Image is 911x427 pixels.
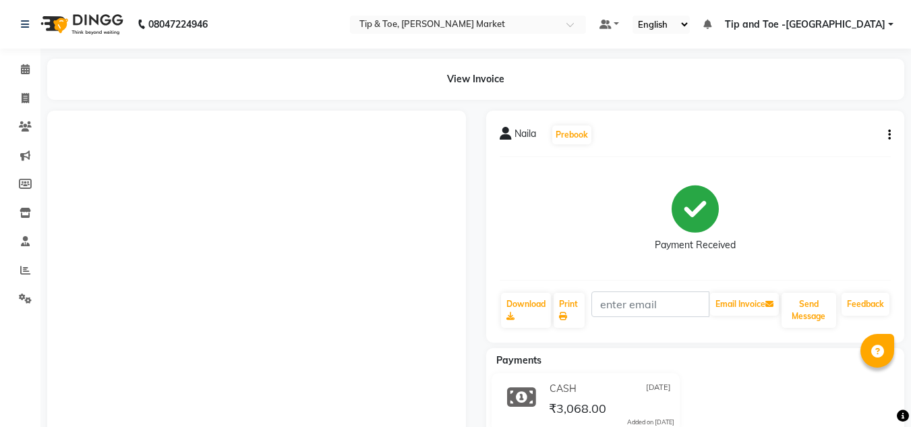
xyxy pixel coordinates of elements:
input: enter email [591,291,709,317]
button: Prebook [552,125,591,144]
span: Payments [496,354,541,366]
b: 08047224946 [148,5,208,43]
a: Download [501,293,551,328]
div: Payment Received [655,238,736,252]
iframe: chat widget [854,373,898,414]
button: Send Message [782,293,836,328]
span: [DATE] [646,382,671,396]
a: Print [554,293,585,328]
div: Added on [DATE] [627,418,674,427]
span: Naila [515,127,536,146]
button: Email Invoice [710,293,779,316]
a: Feedback [842,293,889,316]
span: Tip and Toe -[GEOGRAPHIC_DATA] [725,18,885,32]
span: ₹3,068.00 [549,401,606,420]
div: View Invoice [47,59,904,100]
span: CASH [550,382,577,396]
img: logo [34,5,127,43]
